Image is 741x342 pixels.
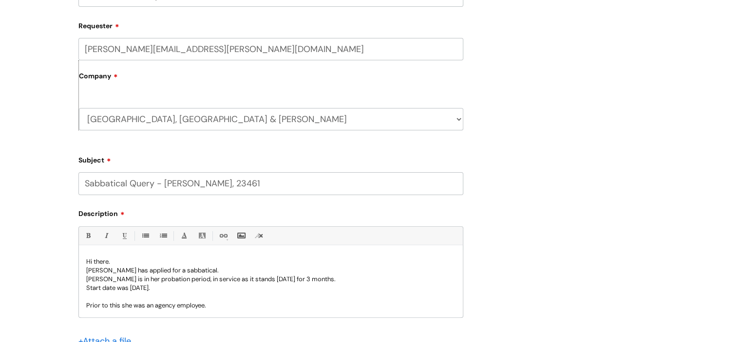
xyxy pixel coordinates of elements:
label: Description [78,206,463,218]
p: Hi there. [86,257,456,266]
a: Remove formatting (Ctrl-\) [253,230,265,242]
a: Italic (Ctrl-I) [100,230,112,242]
a: Insert Image... [235,230,247,242]
a: 1. Ordered List (Ctrl-Shift-8) [157,230,169,242]
label: Subject [78,153,463,164]
label: Company [79,69,463,90]
label: Requester [78,18,463,30]
p: Start date was [DATE]. [86,284,456,292]
p: [PERSON_NAME] has applied for a sabbatical. [86,266,456,275]
a: Underline(Ctrl-U) [118,230,130,242]
input: Email [78,38,463,60]
p: Prior to this she was an agency employee. [86,301,456,310]
a: Back Color [196,230,208,242]
a: Font Color [178,230,190,242]
a: • Unordered List (Ctrl-Shift-7) [139,230,151,242]
a: Link [217,230,229,242]
p: [PERSON_NAME] is in her probation period, in service as it stands [DATE] for 3 months. [86,275,456,284]
a: Bold (Ctrl-B) [82,230,94,242]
